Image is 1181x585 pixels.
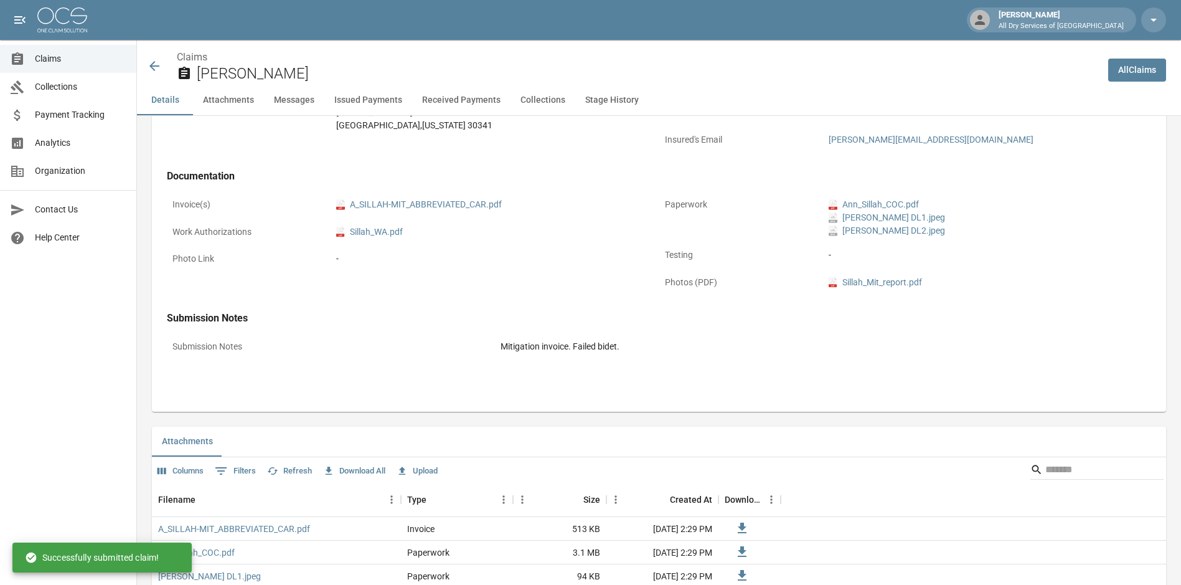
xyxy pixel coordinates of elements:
p: All Dry Services of [GEOGRAPHIC_DATA] [999,21,1124,32]
button: Download All [320,462,388,481]
div: Size [583,482,600,517]
button: Select columns [154,462,207,481]
p: Invoice(s) [167,193,331,217]
p: Submission Notes [167,335,495,359]
a: A_SILLAH-MIT_ABBREVIATED_CAR.pdf [158,523,310,535]
div: Created At [606,482,718,517]
div: Successfully submitted claim! [25,546,159,569]
img: ocs-logo-white-transparent.png [37,7,87,32]
span: Payment Tracking [35,108,126,121]
h2: [PERSON_NAME] [197,65,1098,83]
a: jpeg[PERSON_NAME] DL1.jpeg [829,211,945,224]
span: Help Center [35,231,126,244]
div: Search [1030,460,1164,482]
button: Details [137,85,193,115]
a: Claims [177,51,207,63]
a: [PERSON_NAME] DL1.jpeg [158,570,261,583]
button: Menu [382,490,401,509]
button: Issued Payments [324,85,412,115]
button: Menu [762,490,781,509]
p: Testing [659,243,823,267]
div: Paperwork [407,570,449,583]
div: 513 KB [513,517,606,541]
button: Messages [264,85,324,115]
div: Created At [670,482,712,517]
div: - [336,252,339,265]
div: Filename [158,482,195,517]
a: pdfAnn_Sillah_COC.pdf [829,198,919,211]
div: Type [401,482,513,517]
nav: breadcrumb [177,50,1098,65]
div: [PERSON_NAME] [994,9,1129,31]
div: Mitigation invoice. Failed bidet. [501,340,619,353]
button: Stage History [575,85,649,115]
a: [PERSON_NAME][EMAIL_ADDRESS][DOMAIN_NAME] [829,135,1033,145]
div: [DATE] 2:29 PM [606,541,718,564]
div: Type [407,482,426,517]
p: Paperwork [659,193,823,217]
button: Show filters [212,461,259,481]
span: Claims [35,52,126,65]
a: pdfA_SILLAH-MIT_ABBREVIATED_CAR.pdf [336,198,502,211]
button: Menu [513,490,532,509]
a: AllClaims [1108,59,1166,82]
span: Collections [35,80,126,93]
span: Analytics [35,136,126,150]
button: Upload [393,462,441,481]
button: open drawer [7,7,32,32]
button: Refresh [264,462,315,481]
div: Invoice [407,523,435,535]
span: Organization [35,164,126,178]
div: - [829,249,1146,262]
button: Collections [511,85,575,115]
p: Insured's Email [659,128,823,152]
h4: Submission Notes [167,312,1151,325]
p: Photos (PDF) [659,270,823,295]
h4: Documentation [167,170,1151,183]
div: related-list tabs [152,427,1166,457]
button: Menu [494,490,513,509]
button: Received Payments [412,85,511,115]
a: Ann_Sillah_COC.pdf [158,546,235,559]
a: pdfSillah_Mit_report.pdf [829,276,922,289]
p: Photo Link [167,247,331,271]
div: Paperwork [407,546,449,559]
div: anchor tabs [137,85,1181,115]
div: [GEOGRAPHIC_DATA] , [US_STATE] 30341 [336,119,492,132]
a: pdfSillah_WA.pdf [336,226,403,239]
a: jpeg[PERSON_NAME] DL2.jpeg [829,224,945,237]
span: Contact Us [35,203,126,216]
button: Menu [606,490,625,509]
div: Download [725,482,762,517]
div: Download [718,482,781,517]
button: Attachments [193,85,264,115]
div: [DATE] 2:29 PM [606,517,718,541]
div: Size [513,482,606,517]
div: Filename [152,482,401,517]
div: 3.1 MB [513,541,606,564]
p: Work Authorizations [167,220,331,244]
button: Attachments [152,427,223,457]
